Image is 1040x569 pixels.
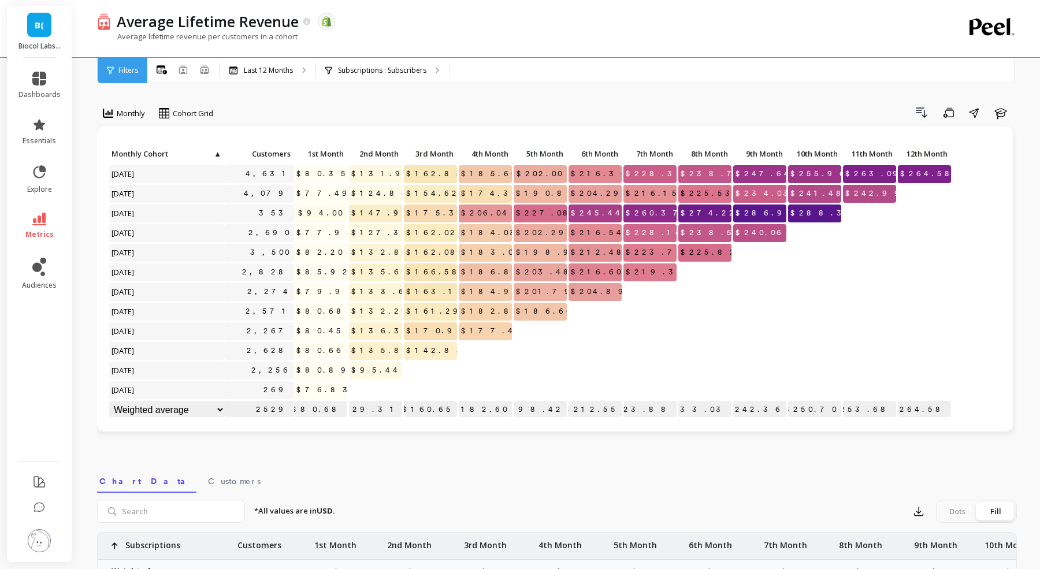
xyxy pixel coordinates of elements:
span: $170.96 [404,322,470,340]
span: [DATE] [109,263,138,281]
p: $198.42 [514,401,567,418]
p: 1st Month [294,146,347,162]
p: 10th Month [985,533,1032,551]
strong: USD. [317,505,335,516]
div: Fill [976,502,1015,520]
p: Customers [225,146,294,162]
span: $177.42 [459,322,526,340]
span: $77.49 [294,185,358,202]
span: $94.00 [296,204,347,222]
span: $274.22 [678,204,740,222]
span: $80.35 [294,165,352,183]
p: *All values are in [254,505,335,517]
span: $80.89 [294,362,356,379]
span: $260.37 [623,204,689,222]
span: $132.80 [349,244,415,261]
p: 2nd Month [387,533,432,551]
span: $127.37 [349,224,421,241]
span: $190.87 [514,185,585,202]
a: 2,571 [243,303,294,320]
span: 4th Month [461,149,508,158]
span: $166.58 [404,263,467,281]
span: dashboards [18,90,61,99]
p: 4th Month [538,533,582,551]
span: $255.96 [788,165,850,183]
span: 8th Month [681,149,728,158]
span: $202.00 [514,165,567,183]
a: 2,828 [240,263,294,281]
span: $175.37 [404,204,477,222]
p: 9th Month [914,533,957,551]
span: $206.04 [459,204,513,222]
span: $161.29 [404,303,469,320]
span: 1st Month [296,149,344,158]
span: 7th Month [626,149,673,158]
span: 10th Month [790,149,838,158]
p: Customers [237,533,281,551]
p: 1st Month [314,533,356,551]
a: 2,628 [244,342,294,359]
span: $203.48 [514,263,579,281]
span: $216.15 [623,185,683,202]
p: 11th Month [843,146,896,162]
span: Cohort Grid [173,108,213,119]
p: Biocol Labs (US) [18,42,61,51]
img: api.shopify.svg [321,16,332,27]
a: 2,267 [244,322,294,340]
span: $286.99 [733,204,805,222]
div: Toggle SortBy [678,146,733,163]
span: $95.44 [349,362,404,379]
nav: Tabs [97,466,1017,493]
a: 4,079 [242,185,294,202]
input: Search [97,500,245,523]
a: 2,690 [246,224,294,241]
div: Toggle SortBy [788,146,842,163]
span: $124.88 [349,185,417,202]
span: $162.08 [404,244,466,261]
p: 2529 [225,401,294,418]
p: $242.36 [733,401,786,418]
span: $264.58 [898,165,960,183]
span: $135.69 [349,263,417,281]
span: $184.94 [459,283,527,300]
span: 6th Month [571,149,618,158]
p: 4th Month [459,146,512,162]
span: $201.79 [514,283,580,300]
span: $216.36 [569,165,632,183]
span: $136.38 [349,322,422,340]
span: Customers [208,475,261,487]
span: Chart Data [99,475,194,487]
span: audiences [22,281,57,290]
span: explore [27,185,52,194]
span: $219.35 [623,263,692,281]
p: 9th Month [733,146,786,162]
span: $238.53 [678,224,750,241]
div: Toggle SortBy [842,146,897,163]
div: Toggle SortBy [224,146,279,163]
p: $182.60 [459,401,512,418]
img: profile picture [28,529,51,552]
p: Average Lifetime Revenue [117,12,299,31]
span: $183.06 [459,244,525,261]
p: Last 12 Months [244,66,293,75]
span: $163.11 [404,283,469,300]
div: Toggle SortBy [458,146,513,163]
p: $233.03 [678,401,731,418]
span: [DATE] [109,362,138,379]
span: essentials [23,136,56,146]
span: $241.48 [788,185,852,202]
p: $250.70 [788,401,841,418]
img: header icon [97,13,111,29]
span: $174.30 [459,185,525,202]
span: $216.60 [569,263,626,281]
span: Monthly [117,108,145,119]
span: [DATE] [109,342,138,359]
span: 12th Month [900,149,948,158]
span: $225.82 [678,244,741,261]
div: Toggle SortBy [109,146,164,163]
span: 5th Month [516,149,563,158]
a: 2,274 [245,283,294,300]
p: $129.31 [349,401,402,418]
div: Toggle SortBy [733,146,788,163]
a: 3,500 [248,244,294,261]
